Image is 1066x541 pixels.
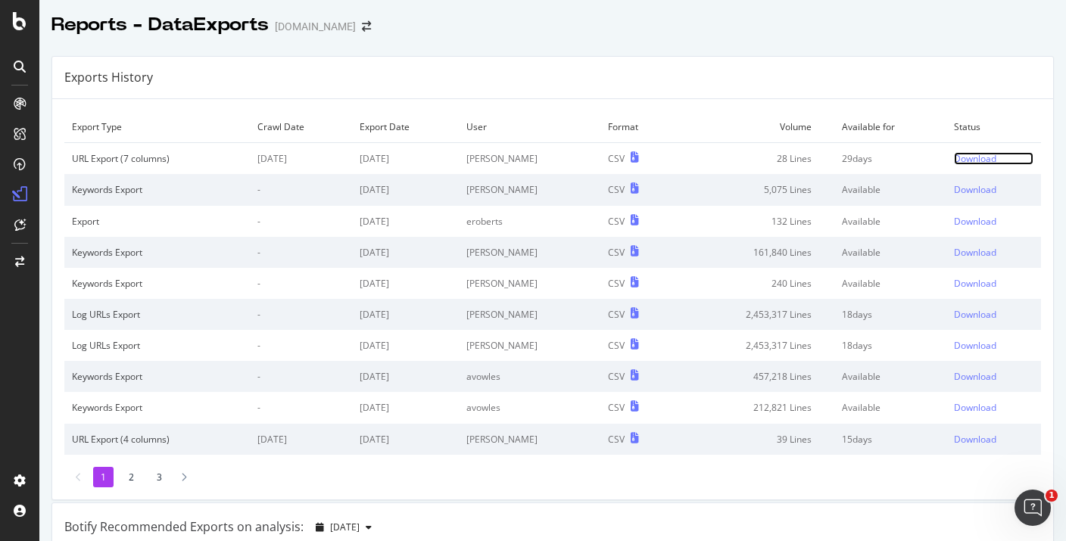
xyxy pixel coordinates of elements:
div: Download [954,277,996,290]
td: [DATE] [250,424,352,455]
div: Download [954,339,996,352]
div: Reports - DataExports [51,12,269,38]
td: Export Date [352,111,459,143]
div: Available [842,215,939,228]
li: 1 [93,467,114,487]
div: Keywords Export [72,277,242,290]
td: - [250,206,352,237]
td: User [459,111,600,143]
div: Log URLs Export [72,308,242,321]
td: - [250,268,352,299]
div: Download [954,433,996,446]
div: Available [842,246,939,259]
div: Exports History [64,69,153,86]
div: CSV [608,308,625,321]
td: [DATE] [352,299,459,330]
td: 29 days [834,143,946,175]
td: [DATE] [352,206,459,237]
td: 212,821 Lines [676,392,834,423]
div: Download [954,246,996,259]
td: 15 days [834,424,946,455]
div: arrow-right-arrow-left [362,21,371,32]
a: Download [954,433,1033,446]
a: Download [954,370,1033,383]
td: [DATE] [352,392,459,423]
a: Download [954,215,1033,228]
div: CSV [608,183,625,196]
div: CSV [608,277,625,290]
td: Status [946,111,1041,143]
span: 1 [1046,490,1058,502]
div: Available [842,277,939,290]
td: 2,453,317 Lines [676,299,834,330]
td: [PERSON_NAME] [459,174,600,205]
td: Volume [676,111,834,143]
td: - [250,299,352,330]
td: [PERSON_NAME] [459,330,600,361]
li: 2 [121,467,142,487]
td: 18 days [834,299,946,330]
div: Download [954,401,996,414]
td: 240 Lines [676,268,834,299]
div: CSV [608,246,625,259]
div: Keywords Export [72,246,242,259]
div: [DOMAIN_NAME] [275,19,356,34]
td: - [250,330,352,361]
iframe: Intercom live chat [1015,490,1051,526]
td: [PERSON_NAME] [459,268,600,299]
td: 18 days [834,330,946,361]
td: [PERSON_NAME] [459,424,600,455]
td: avowles [459,361,600,392]
div: Download [954,308,996,321]
td: - [250,392,352,423]
a: Download [954,401,1033,414]
div: CSV [608,401,625,414]
div: Log URLs Export [72,339,242,352]
div: Keywords Export [72,370,242,383]
div: Available [842,183,939,196]
td: Available for [834,111,946,143]
a: Download [954,277,1033,290]
a: Download [954,308,1033,321]
div: Export [72,215,242,228]
td: [DATE] [352,268,459,299]
div: Botify Recommended Exports on analysis: [64,518,304,536]
td: Format [600,111,676,143]
a: Download [954,339,1033,352]
td: avowles [459,392,600,423]
td: [DATE] [250,143,352,175]
div: CSV [608,370,625,383]
div: CSV [608,215,625,228]
div: CSV [608,433,625,446]
div: Download [954,215,996,228]
td: Crawl Date [250,111,352,143]
td: - [250,361,352,392]
td: - [250,237,352,268]
div: CSV [608,152,625,165]
a: Download [954,246,1033,259]
td: [PERSON_NAME] [459,237,600,268]
td: 28 Lines [676,143,834,175]
div: Download [954,183,996,196]
td: [DATE] [352,143,459,175]
div: Download [954,152,996,165]
li: 3 [149,467,170,487]
button: [DATE] [310,515,378,539]
td: [DATE] [352,174,459,205]
div: Keywords Export [72,183,242,196]
td: 39 Lines [676,424,834,455]
td: 457,218 Lines [676,361,834,392]
td: [DATE] [352,361,459,392]
td: [DATE] [352,424,459,455]
td: 161,840 Lines [676,237,834,268]
td: [DATE] [352,330,459,361]
td: [DATE] [352,237,459,268]
div: Keywords Export [72,401,242,414]
a: Download [954,152,1033,165]
td: [PERSON_NAME] [459,143,600,175]
div: Download [954,370,996,383]
td: Export Type [64,111,250,143]
div: CSV [608,339,625,352]
td: [PERSON_NAME] [459,299,600,330]
a: Download [954,183,1033,196]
